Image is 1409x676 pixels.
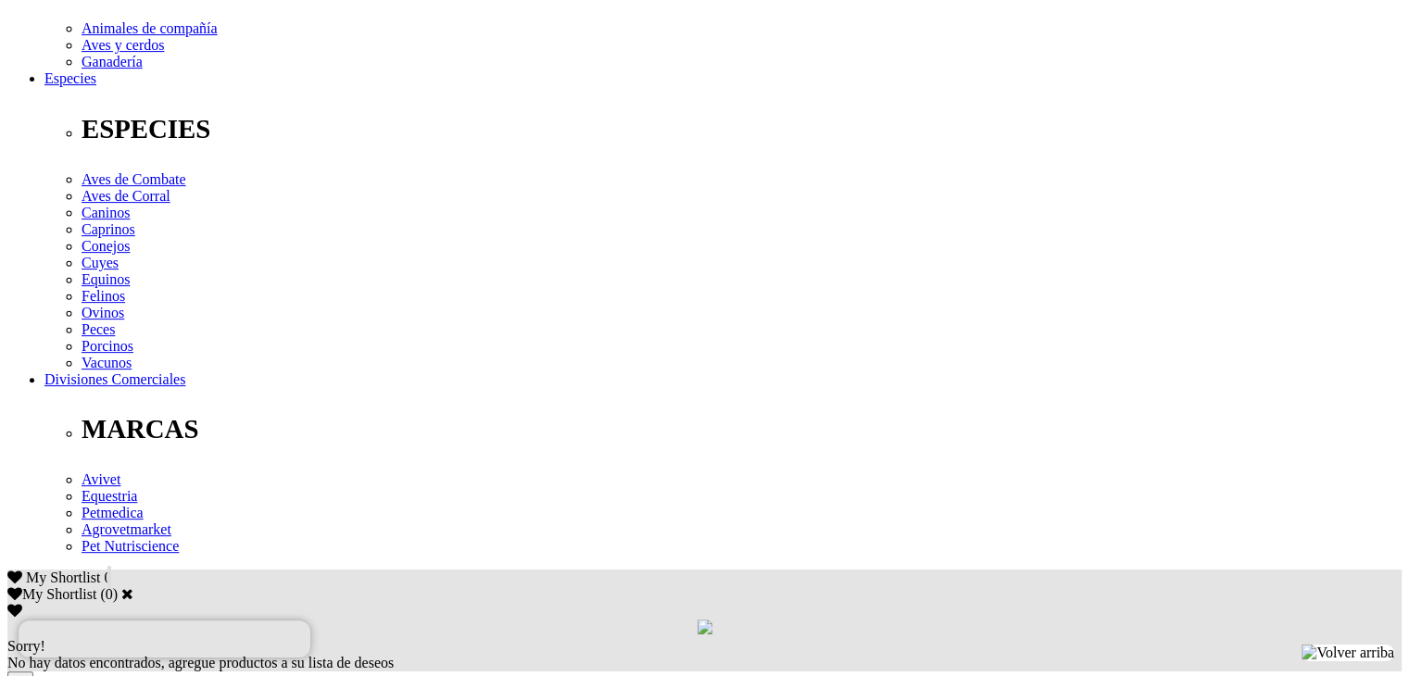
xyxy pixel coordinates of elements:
span: 0 [104,570,111,585]
a: Aves de Corral [82,188,170,204]
iframe: Brevo live chat [19,620,310,657]
a: Aves de Combate [82,171,186,187]
span: ( ) [100,586,118,602]
a: Equinos [82,271,130,287]
p: MARCAS [82,414,1402,444]
label: 0 [106,586,113,602]
a: Ovinos [82,305,124,320]
img: Volver arriba [1302,645,1394,661]
a: Cerrar [121,586,133,601]
a: Pet Nutriscience [82,538,179,554]
a: Equestria [82,488,137,504]
a: Aves y cerdos [82,37,164,53]
span: Sorry! [7,638,45,654]
a: Especies [44,70,96,86]
a: Conejos [82,238,130,254]
label: My Shortlist [7,586,96,602]
a: Petmedica [82,505,144,520]
a: Agrovetmarket [82,521,171,537]
img: loading.gif [698,620,712,634]
div: No hay datos encontrados, agregue productos a su lista de deseos [7,638,1402,671]
a: Vacunos [82,355,132,370]
a: Caprinos [82,221,135,237]
a: Felinos [82,288,125,304]
a: Divisiones Comerciales [44,371,185,387]
a: Porcinos [82,338,133,354]
a: Peces [82,321,115,337]
a: Cuyes [82,255,119,270]
a: Caninos [82,205,130,220]
a: Ganadería [82,54,143,69]
p: ESPECIES [82,114,1402,144]
a: Avivet [82,471,120,487]
span: My Shortlist [26,570,100,585]
a: Animales de compañía [82,20,218,36]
